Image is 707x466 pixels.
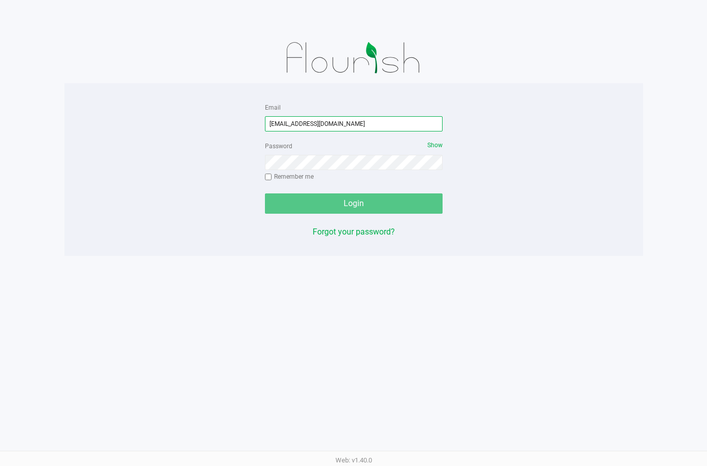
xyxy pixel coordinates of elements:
label: Remember me [265,172,314,181]
button: Forgot your password? [313,226,395,238]
span: Web: v1.40.0 [335,456,372,464]
label: Password [265,142,292,151]
label: Email [265,103,281,112]
input: Remember me [265,174,272,181]
span: Show [427,142,443,149]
